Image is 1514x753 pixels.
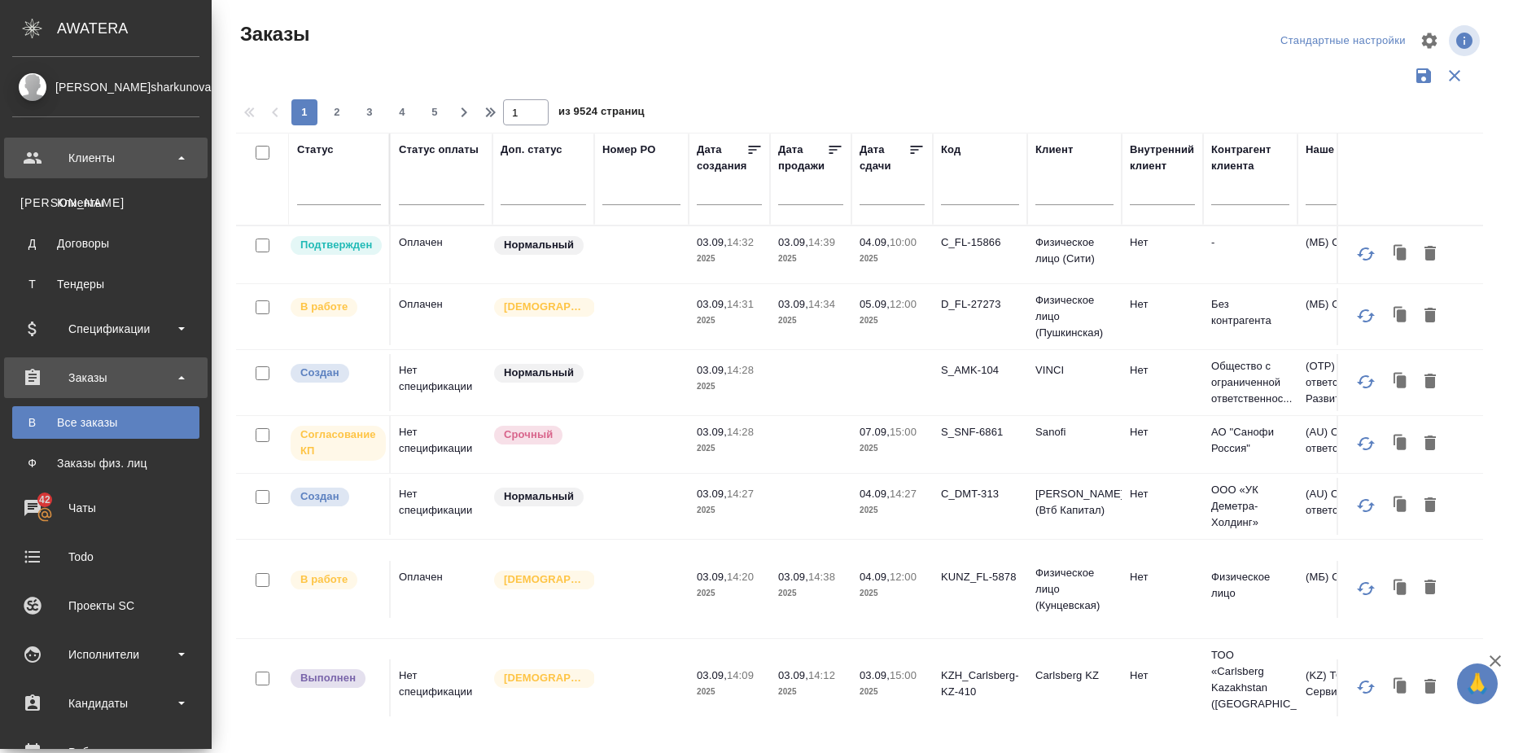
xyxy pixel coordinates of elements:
[860,585,925,602] p: 2025
[492,362,586,384] div: Статус по умолчанию для стандартных заказов
[1346,234,1385,274] button: Обновить
[4,536,208,577] a: Todo
[492,668,586,690] div: Выставляется автоматически для первых 3 заказов нового контактного лица. Особое внимание
[1346,424,1385,463] button: Обновить
[4,585,208,626] a: Проекты SC
[808,571,835,583] p: 14:38
[1130,296,1195,313] p: Нет
[1416,672,1444,703] button: Удалить
[860,313,925,329] p: 2025
[697,379,762,395] p: 2025
[890,426,917,438] p: 15:00
[4,488,208,528] a: 42Чаты
[860,426,890,438] p: 07.09,
[389,104,415,120] span: 4
[1035,424,1114,440] p: Sanofi
[1035,292,1114,341] p: Физическое лицо (Пушкинская)
[501,142,562,158] div: Доп. статус
[1130,362,1195,379] p: Нет
[1346,296,1385,335] button: Обновить
[12,366,199,390] div: Заказы
[492,569,586,591] div: Выставляется автоматически для первых 3 заказов нового контактного лица. Особое внимание
[12,146,199,170] div: Клиенты
[12,186,199,219] a: [PERSON_NAME]Клиенты
[697,298,727,310] p: 03.09,
[1385,300,1416,331] button: Клонировать
[1211,296,1289,329] p: Без контрагента
[1035,142,1073,158] div: Клиент
[1385,239,1416,269] button: Клонировать
[860,236,890,248] p: 04.09,
[1035,362,1114,379] p: VINCI
[324,99,350,125] button: 2
[289,234,381,256] div: Выставляет КМ после уточнения всех необходимых деталей и получения согласия клиента на запуск. С ...
[727,298,754,310] p: 14:31
[300,237,372,253] p: Подтвержден
[357,99,383,125] button: 3
[860,502,925,519] p: 2025
[504,365,574,381] p: Нормальный
[1416,428,1444,459] button: Удалить
[1449,25,1483,56] span: Посмотреть информацию
[289,668,381,690] div: Выставляет ПМ после сдачи и проведения начислений. Последний этап для ПМа
[1385,573,1416,604] button: Клонировать
[1211,358,1289,407] p: Общество с ограниченной ответственнос...
[12,447,199,479] a: ФЗаказы физ. лиц
[890,236,917,248] p: 10:00
[1346,362,1385,401] button: Обновить
[1297,350,1493,415] td: (OTP) Общество с ограниченной ответственностью «Вектор Развития»
[778,313,843,329] p: 2025
[1297,288,1493,345] td: (МБ) ООО "Монблан"
[324,104,350,120] span: 2
[1297,478,1493,535] td: (AU) Общество с ограниченной ответственностью "АЛС"
[808,669,835,681] p: 14:12
[300,427,376,459] p: Согласование КП
[727,571,754,583] p: 14:20
[391,416,492,473] td: Нет спецификации
[12,691,199,716] div: Кандидаты
[504,237,574,253] p: Нормальный
[1306,142,1386,158] div: Наше юр. лицо
[289,486,381,508] div: Выставляется автоматически при создании заказа
[492,424,586,446] div: Выставляется автоматически, если на указанный объем услуг необходимо больше времени в стандартном...
[1416,490,1444,521] button: Удалить
[504,670,585,686] p: [DEMOGRAPHIC_DATA]
[1211,424,1289,457] p: АО "Санофи Россия"
[1416,573,1444,604] button: Удалить
[1211,234,1289,251] p: -
[778,298,808,310] p: 03.09,
[602,142,655,158] div: Номер PO
[391,288,492,345] td: Оплачен
[778,669,808,681] p: 03.09,
[300,571,348,588] p: В работе
[300,488,339,505] p: Создан
[727,488,754,500] p: 14:27
[1408,60,1439,91] button: Сохранить фильтры
[20,276,191,292] div: Тендеры
[941,296,1019,313] p: D_FL-27273
[1410,21,1449,60] span: Настроить таблицу
[12,317,199,341] div: Спецификации
[1211,482,1289,531] p: ООО «УК Деметра-Холдинг»
[697,426,727,438] p: 03.09,
[1130,569,1195,585] p: Нет
[808,236,835,248] p: 14:39
[697,251,762,267] p: 2025
[1439,60,1470,91] button: Сбросить фильтры
[1130,234,1195,251] p: Нет
[697,585,762,602] p: 2025
[57,12,212,45] div: AWATERA
[697,313,762,329] p: 2025
[399,142,479,158] div: Статус оплаты
[1464,667,1491,701] span: 🙏
[12,406,199,439] a: ВВсе заказы
[422,104,448,120] span: 5
[391,561,492,618] td: Оплачен
[391,354,492,411] td: Нет спецификации
[890,669,917,681] p: 15:00
[236,21,309,47] span: Заказы
[389,99,415,125] button: 4
[1385,490,1416,521] button: Клонировать
[1457,663,1498,704] button: 🙏
[1035,234,1114,267] p: Физическое лицо (Сити)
